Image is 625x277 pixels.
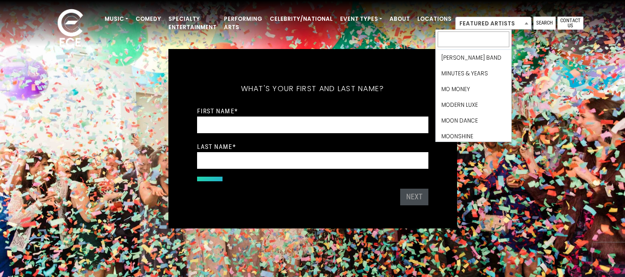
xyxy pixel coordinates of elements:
a: About [386,11,414,27]
li: MINUTES & YEARS [436,66,511,81]
span: Featured Artists [456,17,531,30]
a: Celebrity/National [266,11,336,27]
a: Search [533,17,556,30]
a: Specialty Entertainment [165,11,220,35]
a: Locations [414,11,455,27]
li: Modern Luxe [436,97,511,113]
span: Featured Artists [455,17,532,30]
li: [PERSON_NAME] BAND [436,50,511,66]
a: Music [101,11,132,27]
li: MOONSHINE [436,129,511,144]
li: MOON DANCE [436,113,511,129]
h5: What's your first and last name? [197,72,428,105]
a: Contact Us [557,17,583,30]
li: MO MONEY [436,81,511,97]
img: ece_new_logo_whitev2-1.png [47,6,93,51]
a: Performing Arts [220,11,266,35]
label: Last Name [197,142,236,151]
label: First Name [197,107,238,115]
a: Comedy [132,11,165,27]
input: Search [438,31,509,47]
a: Event Types [336,11,386,27]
